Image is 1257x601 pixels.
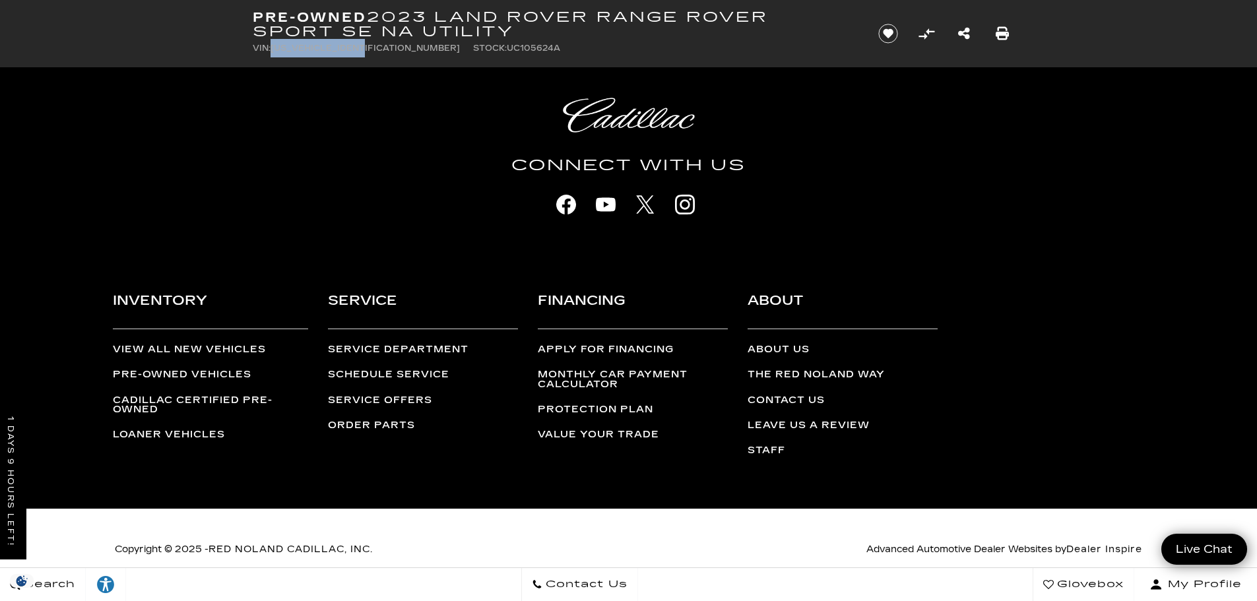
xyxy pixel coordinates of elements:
a: Contact Us [521,568,638,601]
h3: Inventory [113,290,307,329]
a: Cadillac Light Heritage Logo [203,98,1054,133]
span: My Profile [1163,575,1242,594]
section: Click to Open Cookie Consent Modal [7,574,37,588]
a: Leave Us a Review [748,421,938,430]
span: VIN: [253,44,271,53]
a: Protection Plan [538,405,728,414]
a: Value Your Trade [538,430,728,439]
a: Loaner Vehicles [113,430,307,439]
a: Print this Pre-Owned 2023 Land Rover Range Rover Sport SE NA Utility [996,24,1009,43]
button: Save vehicle [874,23,903,44]
a: Red Noland Cadillac, Inc. [209,544,373,555]
div: Explore your accessibility options [86,575,125,594]
button: Open user profile menu [1134,568,1257,601]
a: Service Department [328,345,518,354]
a: View All New Vehicles [113,345,307,354]
h1: 2023 Land Rover Range Rover Sport SE NA Utility [253,10,856,39]
a: Service Offers [328,396,518,405]
a: Glovebox [1033,568,1134,601]
a: Apply for Financing [538,345,728,354]
span: UC105624A [507,44,560,53]
span: Advanced Automotive Dealer Websites by [866,544,1142,555]
a: Pre-Owned Vehicles [113,370,307,379]
p: Copyright © 2025 - [115,540,619,559]
span: Live Chat [1169,542,1239,557]
span: Stock: [473,44,507,53]
h3: Financing [538,290,728,329]
a: Cadillac Certified Pre-Owned [113,396,307,415]
span: Search [20,575,75,594]
a: Staff [748,446,938,455]
h3: About [748,290,938,329]
a: Schedule Service [328,370,518,379]
a: Order Parts [328,421,518,430]
h4: Connect With Us [203,154,1054,177]
a: The Red Noland Way [748,370,938,379]
a: X [629,188,662,221]
a: youtube [589,188,622,221]
button: Compare Vehicle [917,24,936,44]
a: Explore your accessibility options [86,568,126,601]
a: Dealer Inspire [1066,544,1142,555]
a: Contact Us [748,396,938,405]
a: About Us [748,345,938,354]
img: Cadillac Light Heritage Logo [563,98,695,133]
span: Glovebox [1054,575,1124,594]
a: Monthly Car Payment Calculator [538,370,728,389]
a: Share this Pre-Owned 2023 Land Rover Range Rover Sport SE NA Utility [958,24,970,43]
a: facebook [550,188,583,221]
span: Contact Us [542,575,628,594]
span: [US_VEHICLE_IDENTIFICATION_NUMBER] [271,44,460,53]
h3: Service [328,290,518,329]
a: instagram [668,188,701,221]
strong: Pre-Owned [253,9,367,25]
a: Live Chat [1161,534,1247,565]
img: Opt-Out Icon [7,574,37,588]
